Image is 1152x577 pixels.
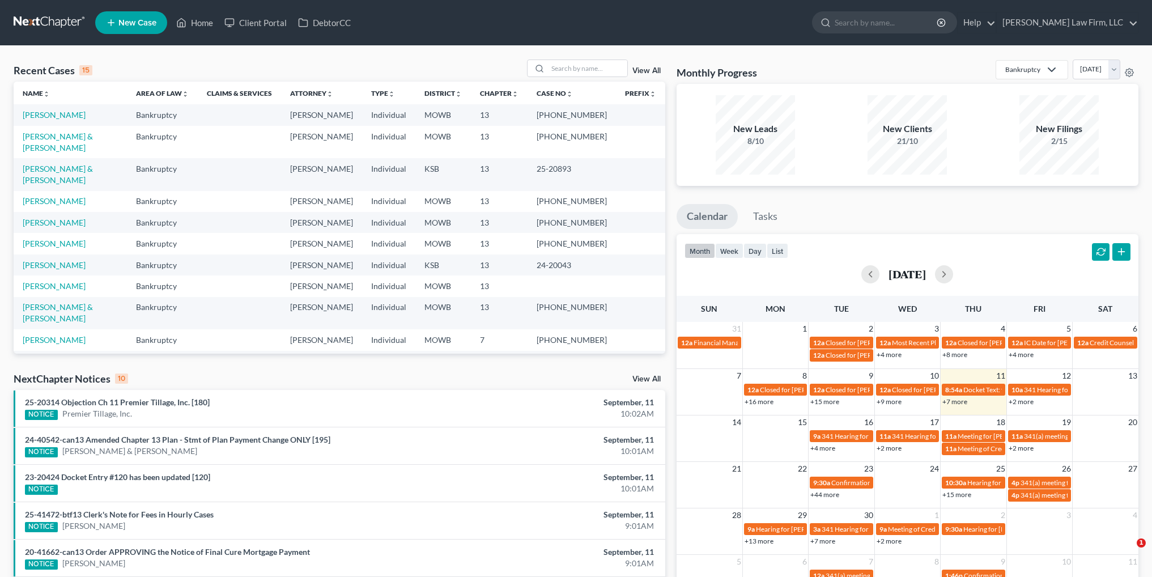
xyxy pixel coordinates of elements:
[945,478,966,487] span: 10:30a
[731,508,742,522] span: 28
[452,408,654,419] div: 10:02AM
[528,158,616,190] td: 25-20893
[747,385,759,394] span: 12a
[835,12,938,33] input: Search by name...
[863,462,874,476] span: 23
[868,555,874,568] span: 7
[290,89,333,97] a: Attorneyunfold_more
[62,408,132,419] a: Premier Tillage, Inc.
[879,432,891,440] span: 11a
[471,329,528,350] td: 7
[471,297,528,329] td: 13
[797,508,808,522] span: 29
[826,338,911,347] span: Closed for [PERSON_NAME]
[929,415,940,429] span: 17
[747,525,755,533] span: 9a
[632,67,661,75] a: View All
[731,415,742,429] span: 14
[813,478,830,487] span: 9:30a
[281,158,362,190] td: [PERSON_NAME]
[62,520,125,532] a: [PERSON_NAME]
[863,508,874,522] span: 30
[281,104,362,125] td: [PERSON_NAME]
[362,329,415,350] td: Individual
[945,525,962,533] span: 9:30a
[43,91,50,97] i: unfold_more
[1011,338,1023,347] span: 12a
[471,254,528,275] td: 13
[25,559,58,570] div: NOTICE
[1024,432,1133,440] span: 341(a) meeting for [PERSON_NAME]
[801,555,808,568] span: 6
[1009,397,1034,406] a: +2 more
[528,126,616,158] td: [PHONE_NUMBER]
[1005,65,1040,74] div: Bankruptcy
[745,397,773,406] a: +16 more
[127,191,198,212] td: Bankruptcy
[879,525,887,533] span: 9a
[995,415,1006,429] span: 18
[25,547,310,557] a: 20-41662-can13 Order APPROVING the Notice of Final Cure Mortgage Payment
[963,385,1065,394] span: Docket Text: for [PERSON_NAME]
[471,191,528,212] td: 13
[471,275,528,296] td: 13
[471,212,528,233] td: 13
[868,322,874,336] span: 2
[292,12,356,33] a: DebtorCC
[127,329,198,350] td: Bankruptcy
[127,254,198,275] td: Bankruptcy
[452,558,654,569] div: 9:01AM
[362,275,415,296] td: Individual
[767,243,788,258] button: list
[362,254,415,275] td: Individual
[415,329,471,350] td: MOWB
[995,369,1006,383] span: 11
[810,537,835,545] a: +7 more
[813,385,824,394] span: 12a
[362,233,415,254] td: Individual
[1034,304,1045,313] span: Fri
[736,369,742,383] span: 7
[281,254,362,275] td: [PERSON_NAME]
[566,91,573,97] i: unfold_more
[452,483,654,494] div: 10:01AM
[452,546,654,558] div: September, 11
[62,558,125,569] a: [PERSON_NAME]
[548,60,627,77] input: Search by name...
[958,444,1083,453] span: Meeting of Creditors for [PERSON_NAME]
[942,350,967,359] a: +8 more
[471,351,528,383] td: 13
[1132,322,1138,336] span: 6
[452,446,654,457] div: 10:01AM
[810,444,835,452] a: +4 more
[14,63,92,77] div: Recent Cases
[23,89,50,97] a: Nameunfold_more
[963,525,1052,533] span: Hearing for [PERSON_NAME]
[79,65,92,75] div: 15
[826,351,979,359] span: Closed for [PERSON_NAME][GEOGRAPHIC_DATA]
[127,212,198,233] td: Bankruptcy
[127,297,198,329] td: Bankruptcy
[813,338,824,347] span: 12a
[810,490,839,499] a: +44 more
[945,338,957,347] span: 12a
[1009,444,1034,452] a: +2 more
[933,508,940,522] span: 1
[23,218,86,227] a: [PERSON_NAME]
[1024,385,1125,394] span: 341 Hearing for [PERSON_NAME]
[388,91,395,97] i: unfold_more
[25,510,214,519] a: 25-41472-btf13 Clerk's Note for Fees in Hourly Cases
[25,435,330,444] a: 24-40542-can13 Amended Chapter 13 Plan - Stmt of Plan Payment Change ONLY [195]
[892,385,977,394] span: Closed for [PERSON_NAME]
[995,462,1006,476] span: 25
[1061,415,1072,429] span: 19
[528,254,616,275] td: 24-20043
[362,191,415,212] td: Individual
[182,91,189,97] i: unfold_more
[731,322,742,336] span: 31
[632,375,661,383] a: View All
[127,233,198,254] td: Bankruptcy
[23,239,86,248] a: [PERSON_NAME]
[415,275,471,296] td: MOWB
[715,243,743,258] button: week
